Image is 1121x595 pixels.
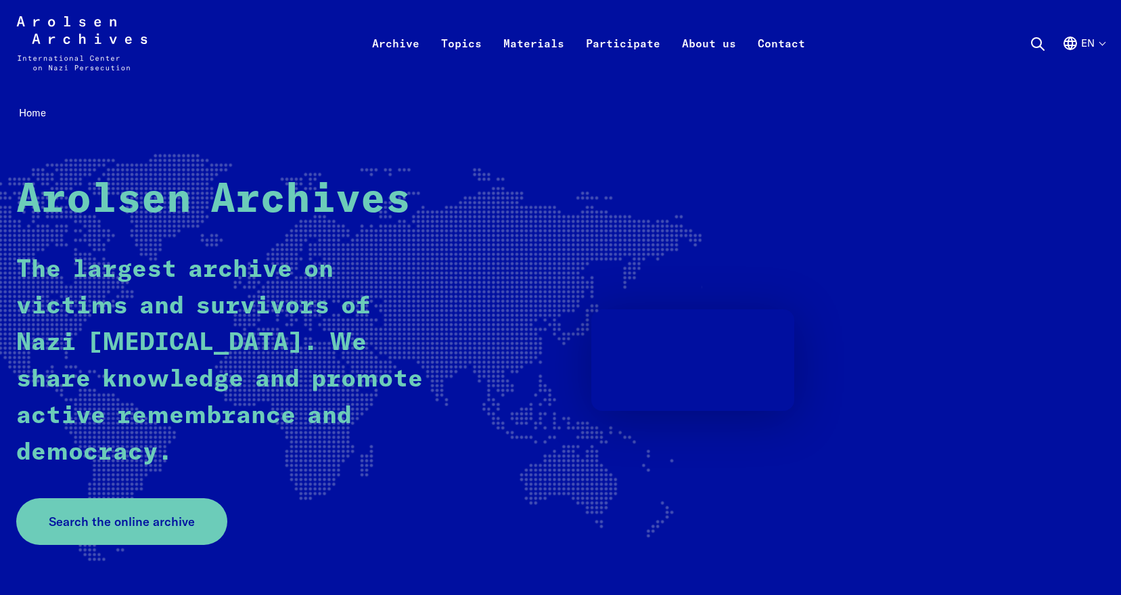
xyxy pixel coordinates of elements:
a: Search the online archive [16,498,227,545]
nav: Primary [361,16,816,70]
a: Contact [747,32,816,87]
button: English, language selection [1062,35,1105,84]
a: Archive [361,32,430,87]
p: The largest archive on victims and survivors of Nazi [MEDICAL_DATA]. We share knowledge and promo... [16,252,436,471]
a: Materials [493,32,575,87]
strong: Arolsen Archives [16,180,411,221]
a: Participate [575,32,671,87]
span: Search the online archive [49,512,195,531]
span: Home [19,106,46,119]
a: Topics [430,32,493,87]
nav: Breadcrumb [16,103,1105,124]
a: About us [671,32,747,87]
